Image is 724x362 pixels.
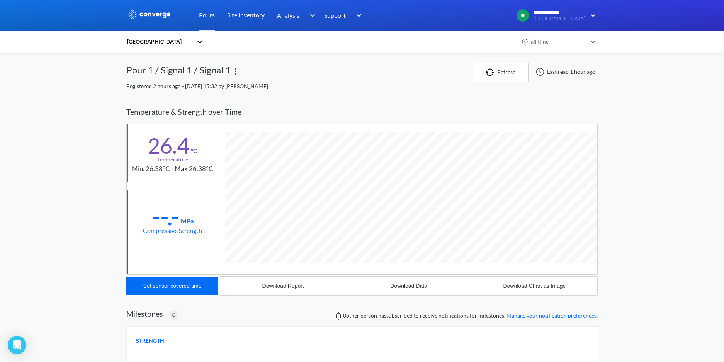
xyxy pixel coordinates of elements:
[148,136,189,155] div: 26.4
[343,312,359,319] span: 0 other
[473,63,529,82] button: Refresh
[220,277,346,295] button: Download Report
[532,67,598,76] div: Last read 1 hour ago
[585,11,598,20] img: downArrow.svg
[262,283,304,289] div: Download Report
[126,309,163,318] h2: Milestones
[126,100,598,124] div: Temperature & Strength over Time
[351,11,364,20] img: downArrow.svg
[503,283,566,289] div: Download Chart as Image
[529,37,587,46] div: all time
[324,10,346,20] span: Support
[132,164,213,174] div: Min: 26.38°C - Max 26.38°C
[305,11,317,20] img: downArrow.svg
[126,9,171,19] img: logo_ewhite.svg
[143,226,202,235] div: Compressive Strength
[486,68,497,76] img: icon-refresh.svg
[346,277,471,295] button: Download Data
[172,311,175,319] span: 0
[277,10,299,20] span: Analysis
[522,38,529,45] img: icon-clock.svg
[126,83,268,89] span: Registered 2 hours ago - [DATE] 15:32 by [PERSON_NAME]
[8,336,26,354] div: Open Intercom Messenger
[334,311,343,320] img: notifications-icon.svg
[126,63,231,82] div: Pour 1 / Signal 1 / Signal 1
[533,16,585,22] span: [GEOGRAPHIC_DATA]
[152,206,179,226] div: --.-
[231,67,240,76] img: more.svg
[136,337,164,345] span: STRENGTH
[126,37,193,46] div: [GEOGRAPHIC_DATA]
[157,155,188,164] div: Temperature
[343,311,598,320] span: person has subscribed to receive notifications for milestones.
[126,277,218,295] button: Set sensor covered time
[472,277,597,295] button: Download Chart as Image
[143,283,202,289] div: Set sensor covered time
[390,283,427,289] div: Download Data
[506,312,598,319] a: Manage your notification preferences.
